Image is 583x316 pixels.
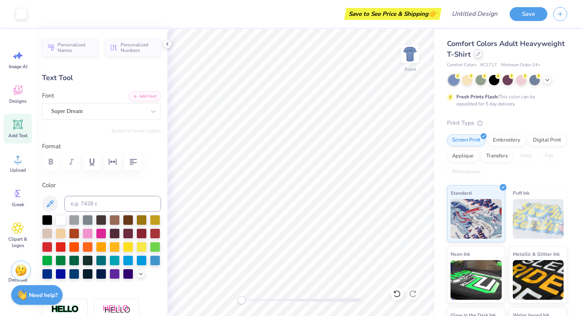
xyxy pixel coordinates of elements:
[510,7,547,21] button: Save
[513,250,560,258] span: Metallic & Glitter Ink
[42,181,161,190] label: Color
[405,66,416,73] div: Front
[8,277,27,283] span: Decorate
[451,189,472,197] span: Standard
[42,38,98,57] button: Personalized Names
[447,119,567,128] div: Print Type
[447,134,485,146] div: Screen Print
[12,201,24,208] span: Greek
[402,46,418,62] img: Front
[480,62,497,69] span: # C1717
[64,196,161,212] input: e.g. 7428 c
[58,42,93,53] span: Personalized Names
[481,150,513,162] div: Transfers
[238,296,245,304] div: Accessibility label
[103,305,130,314] img: Shadow
[29,291,58,299] strong: Need help?
[42,91,54,100] label: Font
[540,150,558,162] div: Foil
[111,128,161,134] button: Switch to Greek Letters
[456,94,499,100] strong: Fresh Prints Flash:
[513,199,564,239] img: Puff Ink
[528,134,566,146] div: Digital Print
[513,189,529,197] span: Puff Ink
[451,199,502,239] img: Standard
[451,250,470,258] span: Neon Ink
[513,260,564,300] img: Metallic & Glitter Ink
[447,39,565,59] span: Comfort Colors Adult Heavyweight T-Shirt
[105,38,161,57] button: Personalized Numbers
[451,260,502,300] img: Neon Ink
[456,93,554,107] div: This color can be expedited for 5 day delivery.
[488,134,525,146] div: Embroidery
[42,142,161,151] label: Format
[9,98,27,104] span: Designs
[42,73,161,83] div: Text Tool
[10,167,26,173] span: Upload
[5,236,31,249] span: Clipart & logos
[8,132,27,139] span: Add Text
[128,91,161,102] button: Add Font
[515,150,537,162] div: Vinyl
[445,6,504,22] input: Untitled Design
[346,8,439,20] div: Save to See Price & Shipping
[9,63,27,70] span: Image AI
[428,9,437,18] span: 👉
[447,62,476,69] span: Comfort Colors
[447,166,485,178] div: Rhinestones
[51,305,79,314] img: Stroke
[501,62,541,69] span: Minimum Order: 24 +
[121,42,156,53] span: Personalized Numbers
[447,150,479,162] div: Applique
